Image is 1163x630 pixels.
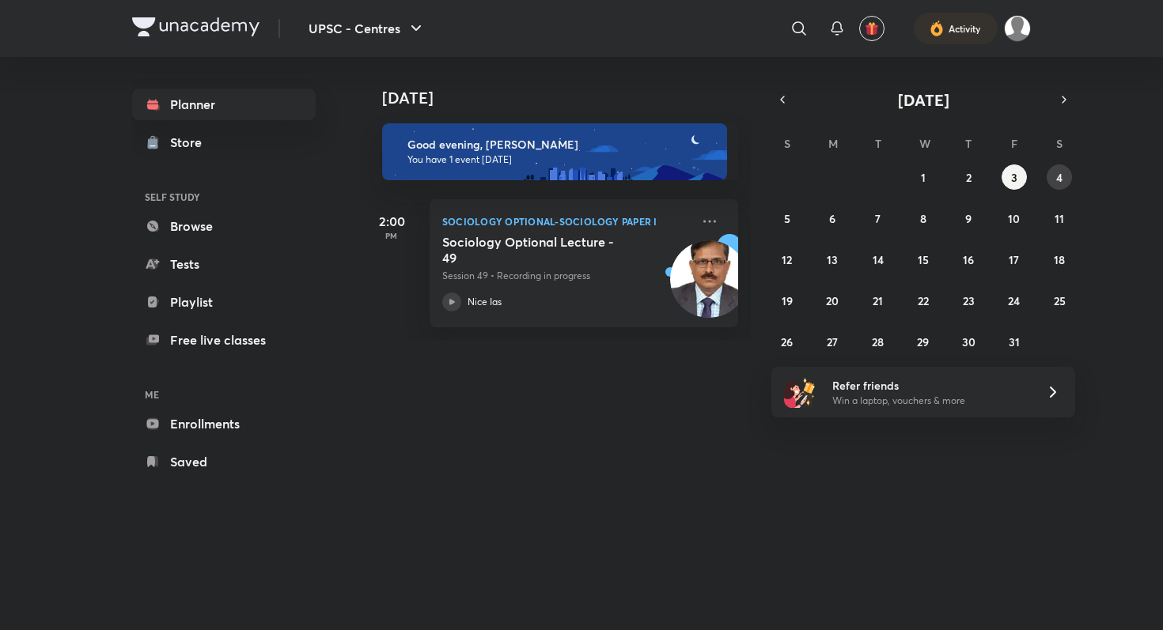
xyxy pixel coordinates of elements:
button: October 2, 2025 [956,164,981,190]
button: October 19, 2025 [775,288,800,313]
abbr: October 31, 2025 [1009,334,1020,349]
abbr: Wednesday [919,136,930,151]
abbr: October 14, 2025 [873,252,884,267]
abbr: October 18, 2025 [1054,252,1065,267]
button: October 23, 2025 [956,288,981,313]
button: October 25, 2025 [1047,288,1072,313]
abbr: October 4, 2025 [1056,170,1063,185]
a: Saved [132,446,316,477]
abbr: October 24, 2025 [1008,293,1020,308]
button: October 12, 2025 [775,247,800,272]
button: October 13, 2025 [820,247,845,272]
button: October 31, 2025 [1002,329,1027,354]
button: October 29, 2025 [911,329,936,354]
button: UPSC - Centres [299,13,435,44]
abbr: October 3, 2025 [1011,170,1017,185]
button: October 14, 2025 [866,247,891,272]
abbr: October 16, 2025 [963,252,974,267]
abbr: Thursday [965,136,972,151]
abbr: October 30, 2025 [962,334,975,349]
button: October 3, 2025 [1002,164,1027,190]
button: October 8, 2025 [911,206,936,231]
abbr: October 21, 2025 [873,293,883,308]
abbr: October 20, 2025 [826,293,839,308]
abbr: October 17, 2025 [1009,252,1019,267]
button: October 1, 2025 [911,164,936,190]
abbr: October 11, 2025 [1055,211,1064,226]
button: October 10, 2025 [1002,206,1027,231]
abbr: October 8, 2025 [920,211,926,226]
button: [DATE] [794,89,1053,111]
abbr: October 5, 2025 [784,211,790,226]
p: PM [360,231,423,240]
abbr: Tuesday [875,136,881,151]
button: October 26, 2025 [775,329,800,354]
abbr: Sunday [784,136,790,151]
abbr: October 27, 2025 [827,334,838,349]
a: Enrollments [132,408,316,439]
button: October 21, 2025 [866,288,891,313]
button: October 11, 2025 [1047,206,1072,231]
p: You have 1 event [DATE] [407,153,713,166]
img: Company Logo [132,17,259,36]
abbr: October 15, 2025 [918,252,929,267]
button: October 17, 2025 [1002,247,1027,272]
abbr: October 10, 2025 [1008,211,1020,226]
a: Store [132,126,316,158]
abbr: Saturday [1056,136,1063,151]
button: October 20, 2025 [820,288,845,313]
h4: [DATE] [382,89,754,108]
abbr: October 19, 2025 [782,293,793,308]
abbr: October 13, 2025 [827,252,838,267]
span: [DATE] [898,89,949,111]
button: avatar [859,16,885,41]
button: October 15, 2025 [911,247,936,272]
button: October 16, 2025 [956,247,981,272]
p: Win a laptop, vouchers & more [832,394,1027,408]
abbr: October 23, 2025 [963,293,975,308]
abbr: October 1, 2025 [921,170,926,185]
button: October 30, 2025 [956,329,981,354]
p: Session 49 • Recording in progress [442,269,691,283]
button: October 6, 2025 [820,206,845,231]
img: activity [930,19,944,38]
button: October 24, 2025 [1002,288,1027,313]
button: October 22, 2025 [911,288,936,313]
p: Nice Ias [468,295,502,309]
h5: 2:00 [360,212,423,231]
button: October 5, 2025 [775,206,800,231]
abbr: October 22, 2025 [918,293,929,308]
abbr: Monday [828,136,838,151]
button: October 18, 2025 [1047,247,1072,272]
abbr: October 6, 2025 [829,211,835,226]
abbr: October 9, 2025 [965,211,972,226]
a: Browse [132,210,316,242]
img: avatar [865,21,879,36]
button: October 9, 2025 [956,206,981,231]
abbr: October 25, 2025 [1054,293,1066,308]
h6: Refer friends [832,377,1027,394]
abbr: October 29, 2025 [917,334,929,349]
h5: Sociology Optional Lecture - 49 [442,234,639,266]
button: October 27, 2025 [820,329,845,354]
a: Tests [132,248,316,280]
a: Playlist [132,286,316,318]
button: October 4, 2025 [1047,164,1072,190]
div: Store [170,133,211,152]
abbr: Friday [1011,136,1017,151]
h6: Good evening, [PERSON_NAME] [407,138,713,152]
p: Sociology Optional-Sociology Paper I [442,212,691,231]
a: Free live classes [132,324,316,356]
a: Company Logo [132,17,259,40]
button: October 7, 2025 [866,206,891,231]
h6: SELF STUDY [132,183,316,210]
button: October 28, 2025 [866,329,891,354]
a: Planner [132,89,316,120]
img: referral [784,376,816,408]
img: evening [382,123,727,180]
abbr: October 12, 2025 [782,252,792,267]
h6: ME [132,381,316,408]
abbr: October 28, 2025 [872,334,884,349]
abbr: October 26, 2025 [781,334,793,349]
img: Akshat Sharma [1004,15,1031,42]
